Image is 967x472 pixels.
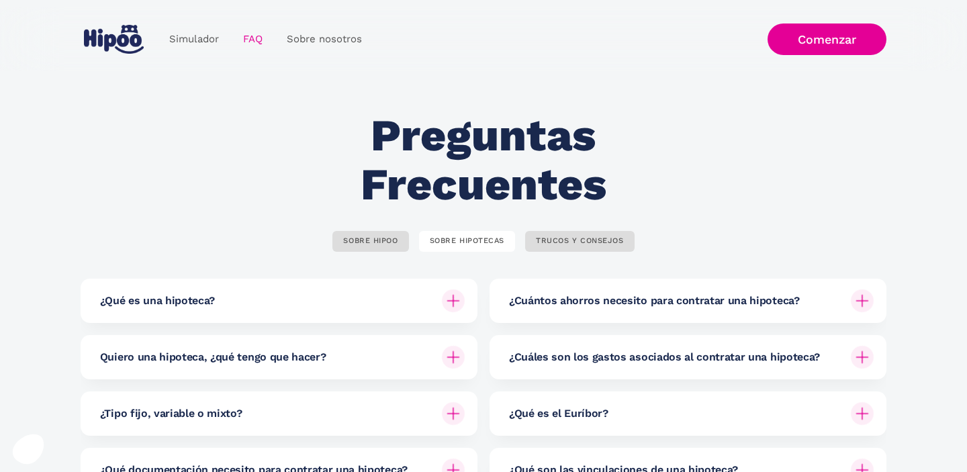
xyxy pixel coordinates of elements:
[81,19,146,59] a: home
[100,293,215,308] h6: ¿Qué es una hipoteca?
[430,236,504,246] div: SOBRE HIPOTECAS
[275,26,374,52] a: Sobre nosotros
[157,26,231,52] a: Simulador
[509,350,820,365] h6: ¿Cuáles son los gastos asociados al contratar una hipoteca?
[536,236,624,246] div: TRUCOS Y CONSEJOS
[284,111,682,209] h2: Preguntas Frecuentes
[768,23,886,55] a: Comenzar
[100,350,326,365] h6: Quiero una hipoteca, ¿qué tengo que hacer?
[231,26,275,52] a: FAQ
[343,236,398,246] div: SOBRE HIPOO
[100,406,242,421] h6: ¿Tipo fijo, variable o mixto?
[509,293,800,308] h6: ¿Cuántos ahorros necesito para contratar una hipoteca?
[509,406,608,421] h6: ¿Qué es el Euríbor?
